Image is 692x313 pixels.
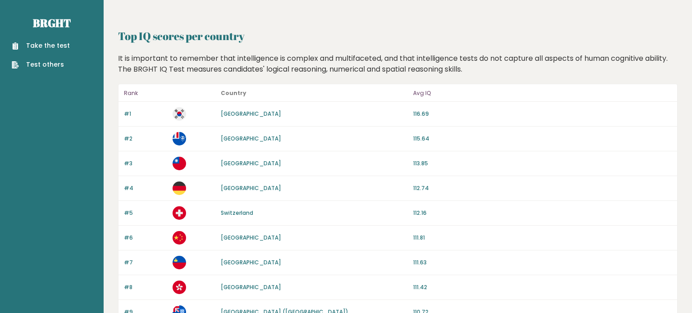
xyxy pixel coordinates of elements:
[413,184,672,192] p: 112.74
[413,135,672,143] p: 115.64
[221,184,281,192] a: [GEOGRAPHIC_DATA]
[413,283,672,291] p: 111.42
[124,184,167,192] p: #4
[413,259,672,267] p: 111.63
[12,41,70,50] a: Take the test
[118,28,678,44] h2: Top IQ scores per country
[173,107,186,121] img: kr.svg
[173,281,186,294] img: hk.svg
[173,157,186,170] img: tw.svg
[221,234,281,241] a: [GEOGRAPHIC_DATA]
[124,135,167,143] p: #2
[33,16,71,30] a: Brght
[413,209,672,217] p: 112.16
[124,234,167,242] p: #6
[221,209,253,217] a: Switzerland
[221,89,246,97] b: Country
[173,206,186,220] img: ch.svg
[173,132,186,145] img: tf.svg
[12,60,70,69] a: Test others
[173,256,186,269] img: li.svg
[221,110,281,118] a: [GEOGRAPHIC_DATA]
[173,231,186,245] img: cn.svg
[124,159,167,168] p: #3
[413,110,672,118] p: 116.69
[221,135,281,142] a: [GEOGRAPHIC_DATA]
[124,110,167,118] p: #1
[413,234,672,242] p: 111.81
[221,259,281,266] a: [GEOGRAPHIC_DATA]
[124,259,167,267] p: #7
[221,159,281,167] a: [GEOGRAPHIC_DATA]
[173,181,186,195] img: de.svg
[413,159,672,168] p: 113.85
[413,88,672,99] p: Avg IQ
[124,209,167,217] p: #5
[124,88,167,99] p: Rank
[221,283,281,291] a: [GEOGRAPHIC_DATA]
[124,283,167,291] p: #8
[115,53,681,75] div: It is important to remember that intelligence is complex and multifaceted, and that intelligence ...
